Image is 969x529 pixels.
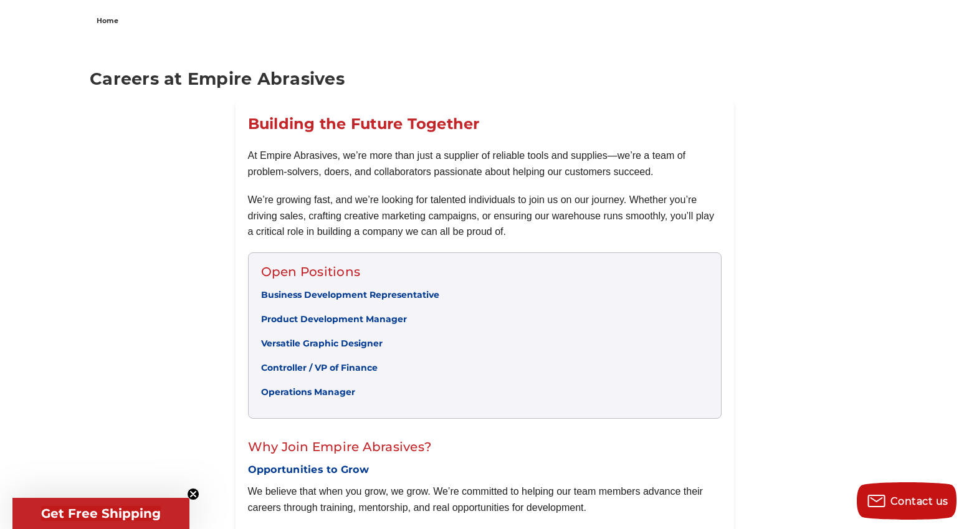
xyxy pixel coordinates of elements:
[261,338,383,349] a: Versatile Graphic Designer
[248,484,722,515] p: We believe that when you grow, we grow. We’re committed to helping our team members advance their...
[248,113,722,135] h1: Building the Future Together
[261,362,378,373] a: Controller / VP of Finance
[261,289,439,300] a: Business Development Representative
[41,506,161,521] span: Get Free Shipping
[97,16,118,25] span: home
[248,148,722,179] p: At Empire Abrasives, we’re more than just a supplier of reliable tools and supplies—we’re a team ...
[90,70,879,87] h1: Careers at Empire Abrasives
[187,488,199,500] button: Close teaser
[248,462,722,477] h3: Opportunities to Grow
[857,482,957,520] button: Contact us
[12,498,189,529] div: Get Free ShippingClose teaser
[890,495,948,507] span: Contact us
[261,313,407,325] a: Product Development Manager
[248,437,722,456] h2: Why Join Empire Abrasives?
[261,386,355,398] a: Operations Manager
[248,192,722,240] p: We’re growing fast, and we’re looking for talented individuals to join us on our journey. Whether...
[261,262,709,281] h2: Open Positions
